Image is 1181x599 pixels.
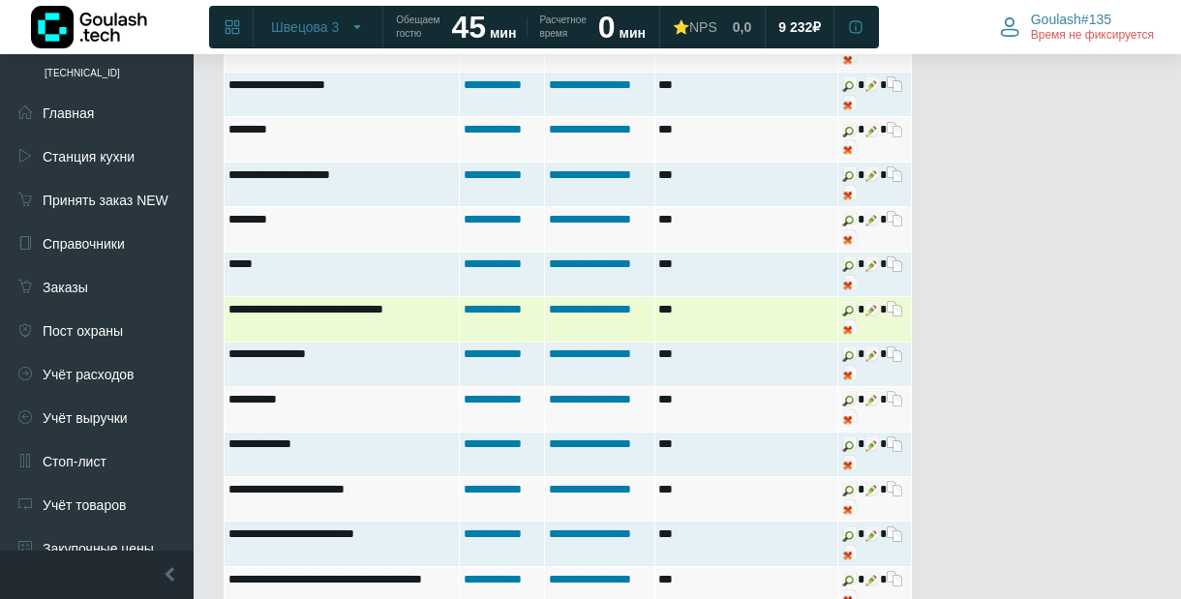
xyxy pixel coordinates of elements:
[259,12,377,43] button: Швецова 3
[598,10,616,45] strong: 0
[396,14,439,41] span: Обещаем гостю
[689,19,717,35] span: NPS
[767,10,833,45] a: 9 232 ₽
[490,25,516,41] span: мин
[778,18,812,36] span: 9 232
[988,7,1166,47] button: Goulash#135 Время не фиксируется
[384,10,657,45] a: Обещаем гостю 45 мин Расчетное время 0 мин
[673,18,717,36] div: ⭐
[733,18,751,36] span: 0,0
[1031,11,1111,28] span: Goulash#135
[661,10,763,45] a: ⭐NPS 0,0
[451,10,486,45] strong: 45
[31,6,147,48] img: Логотип компании Goulash.tech
[271,18,339,36] span: Швецова 3
[539,14,586,41] span: Расчетное время
[1031,28,1154,44] span: Время не фиксируется
[620,25,646,41] span: мин
[812,18,821,36] span: ₽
